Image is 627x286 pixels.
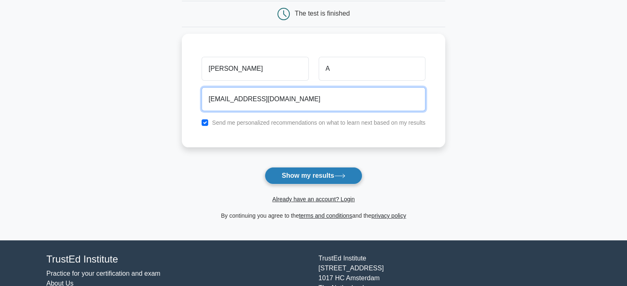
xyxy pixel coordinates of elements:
[295,10,350,17] div: The test is finished
[202,87,425,111] input: Email
[319,57,425,81] input: Last name
[272,196,355,202] a: Already have an account? Login
[299,212,352,219] a: terms and conditions
[177,211,450,221] div: By continuing you agree to the and the
[265,167,362,184] button: Show my results
[47,270,161,277] a: Practice for your certification and exam
[371,212,406,219] a: privacy policy
[212,119,425,126] label: Send me personalized recommendations on what to learn next based on my results
[202,57,308,81] input: First name
[47,253,309,265] h4: TrustEd Institute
